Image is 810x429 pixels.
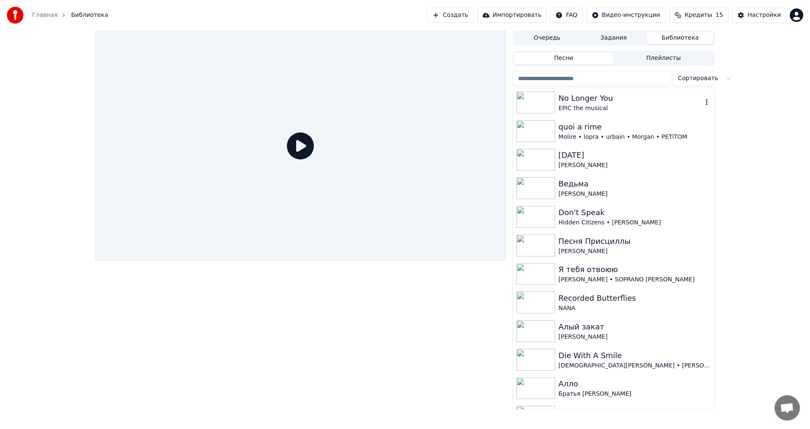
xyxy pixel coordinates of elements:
[559,264,711,275] div: Я тебя отвоюю
[559,350,711,362] div: Die With A Smile
[559,378,711,390] div: Алло
[559,104,702,113] div: EPIC the musical
[586,8,666,23] button: Видео-инструкции
[559,92,702,104] div: No Longer You
[477,8,547,23] button: Импортировать
[559,190,711,198] div: [PERSON_NAME]
[559,178,711,190] div: Ведьма
[514,52,614,65] button: Песни
[427,8,473,23] button: Создать
[559,321,711,333] div: Алый закат
[775,395,800,421] div: Открытый чат
[559,219,711,227] div: Hidden Citizens • [PERSON_NAME]
[71,11,108,19] span: Библиотека
[559,247,711,256] div: [PERSON_NAME]
[732,8,786,23] button: Настройки
[678,74,718,83] span: Сортировать
[559,161,711,170] div: [PERSON_NAME]
[647,32,713,44] button: Библиотека
[715,11,723,19] span: 15
[559,235,711,247] div: Песня Присциллы
[559,149,711,161] div: [DATE]
[550,8,583,23] button: FAQ
[559,362,711,370] div: [DEMOGRAPHIC_DATA][PERSON_NAME] • [PERSON_NAME]
[559,275,711,284] div: [PERSON_NAME] • SOPRANO [PERSON_NAME]
[32,11,108,19] nav: breadcrumb
[559,333,711,341] div: [PERSON_NAME]
[32,11,57,19] a: Главная
[559,407,711,418] div: Forbidden Fruit
[748,11,781,19] div: Настройки
[669,8,729,23] button: Кредиты15
[580,32,647,44] button: Задания
[559,292,711,304] div: Recorded Butterflies
[514,32,580,44] button: Очередь
[685,11,712,19] span: Кредиты
[559,390,711,398] div: Братья [PERSON_NAME]
[559,133,711,141] div: Molire • lopra • urbain • Morgan • PETiTOM
[559,304,711,313] div: NANA
[559,121,711,133] div: quoi a rime
[613,52,713,65] button: Плейлисты
[7,7,24,24] img: youka
[559,207,711,219] div: Don't Speak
